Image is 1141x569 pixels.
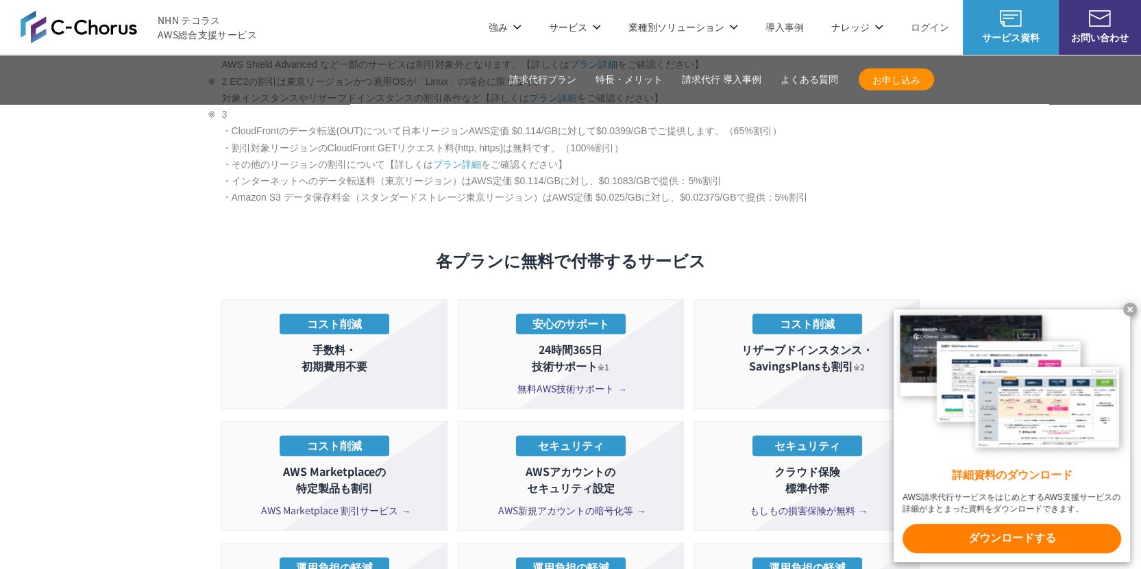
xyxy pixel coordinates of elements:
[229,463,440,496] p: AWS Marketplaceの 特定製品も割引
[569,59,617,70] a: プラン詳細
[261,503,408,518] span: AWS Marketplace 割引サービス
[682,73,761,87] a: 請求代行 導入事例
[752,435,862,456] p: セキュリティ
[549,20,601,34] p: サービス
[1059,30,1141,45] span: お問い合わせ
[529,92,577,103] a: プラン詳細
[489,20,522,34] p: 強み
[903,524,1121,553] x-t: ダウンロードする
[831,20,883,34] p: ナレッジ
[229,503,440,518] a: AWS Marketplace 割引サービス
[903,492,1121,515] x-t: AWS請求代行サービスをはじめとするAWS支援サービスの詳細がまとまった資料をダウンロードできます。
[465,341,676,374] p: 24時間365日 技術サポート
[21,10,257,43] a: AWS総合支援サービス C-Chorus NHN テコラスAWS総合支援サービス
[963,30,1059,45] span: サービス資料
[750,503,865,518] span: もしもの損害保険が無料
[208,106,934,206] li: 3 ・CloudFrontのデータ転送(OUT)について日本リージョンAWS定価 $0.114/GBに対して$0.0399/GBでご提供します。（65%割引） ・割引対象リージョンのCloudF...
[280,435,389,456] p: コスト削減
[158,13,257,42] span: NHN テコラス AWS総合支援サービス
[229,341,440,374] p: 手数料・ 初期費用不要
[509,73,576,87] a: 請求代行プラン
[752,314,862,334] p: コスト削減
[903,468,1121,483] x-t: 詳細資料のダウンロード
[859,68,934,90] a: お申し込み
[221,249,920,272] h3: 各プランに無料で付帯するサービス
[628,20,738,34] p: 業種別ソリューション
[765,20,804,34] a: 導入事例
[433,159,481,170] a: プラン詳細
[598,361,609,372] span: ※1
[853,361,865,372] span: ※2
[702,463,913,496] p: クラウド保険 標準付帯
[894,309,1130,562] a: 詳細資料のダウンロード AWS請求代行サービスをはじめとするAWS支援サービスの詳細がまとまった資料をダウンロードできます。 ダウンロードする
[280,314,389,334] p: コスト削減
[465,503,676,518] a: AWS新規アカウントの暗号化等
[596,73,663,87] a: 特長・メリット
[208,40,934,73] li: 1 GovCloud / 中国リージョン は販売対象外です。 AWS Shield Advanced など一部のサービスは割引対象外となります。【詳しくは をご確認ください】
[911,20,949,34] a: ログイン
[517,381,624,396] span: 無料AWS技術サポート
[516,435,626,456] p: セキュリティ
[781,73,838,87] a: よくある質問
[1000,10,1022,27] img: AWS総合支援サービス C-Chorus サービス資料
[465,463,676,496] p: AWSアカウントの セキュリティ設定
[498,503,643,518] span: AWS新規アカウントの暗号化等
[702,341,913,374] p: リザーブドインスタンス・ SavingsPlansも割引
[702,503,913,518] a: もしもの損害保険が無料
[208,73,934,107] li: 2 EC2の割引は東京リージョンかつ適用OSが「Linux」の場合に限ります。 対象インスタンスやリザーブドインスタンスの割引条件など【詳しくは をご確認ください】
[516,314,626,334] p: 安心のサポート
[21,10,137,43] img: AWS総合支援サービス C-Chorus
[1089,10,1111,27] img: お問い合わせ
[465,381,676,396] a: 無料AWS技術サポート
[859,73,934,87] span: お申し込み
